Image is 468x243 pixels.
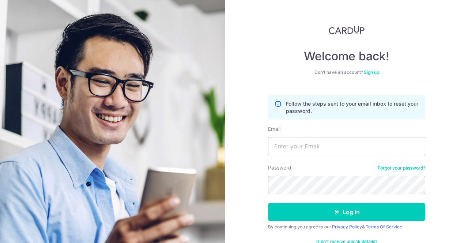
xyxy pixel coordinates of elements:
[268,69,425,75] div: Don’t have an account?
[378,165,425,171] a: Forgot your password?
[286,100,419,115] p: Follow the steps sent to your email inbox to reset your password.
[332,224,362,229] a: Privacy Policy
[268,164,291,171] label: Password
[366,224,402,229] a: Terms Of Service
[268,137,425,155] input: Enter your Email
[268,224,425,230] div: By continuing you agree to our &
[268,203,425,221] button: Log in
[364,69,379,75] a: Sign up
[268,49,425,64] h4: Welcome back!
[329,26,365,34] img: CardUp Logo
[268,125,280,133] label: Email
